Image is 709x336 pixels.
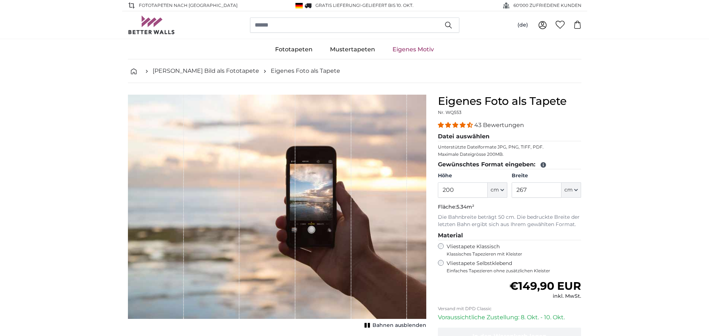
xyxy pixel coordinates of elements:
button: Bahnen ausblenden [362,320,426,331]
p: Versand mit DPD Classic [438,306,581,312]
span: Fototapeten nach [GEOGRAPHIC_DATA] [139,2,238,9]
span: - [360,3,414,8]
a: Fototapeten [266,40,321,59]
label: Höhe [438,172,507,179]
h1: Eigenes Foto als Tapete [438,95,581,108]
label: Vliestapete Selbstklebend [447,260,581,274]
span: €149,90 EUR [509,279,581,293]
legend: Gewünschtes Format eingeben: [438,160,581,169]
span: Bahnen ausblenden [372,322,426,329]
button: (de) [512,19,534,32]
span: 5.34m² [456,203,474,210]
p: Voraussichtliche Zustellung: 8. Okt. - 10. Okt. [438,313,581,322]
label: Breite [512,172,581,179]
span: GRATIS Lieferung! [315,3,360,8]
span: 60'000 ZUFRIEDENE KUNDEN [513,2,581,9]
div: inkl. MwSt. [509,293,581,300]
span: cm [491,186,499,194]
div: 1 of 1 [128,95,426,331]
p: Maximale Dateigrösse 200MB. [438,151,581,157]
span: Geliefert bis 10. Okt. [362,3,414,8]
a: Eigenes Foto als Tapete [271,67,340,75]
span: Klassisches Tapezieren mit Kleister [447,251,575,257]
img: Deutschland [295,3,303,8]
button: cm [488,182,507,198]
p: Fläche: [438,203,581,211]
a: [PERSON_NAME] Bild als Fototapete [153,67,259,75]
span: cm [564,186,573,194]
legend: Material [438,231,581,240]
button: cm [561,182,581,198]
span: 43 Bewertungen [474,122,524,129]
nav: breadcrumbs [128,59,581,83]
span: 4.40 stars [438,122,474,129]
label: Vliestapete Klassisch [447,243,575,257]
a: Eigenes Motiv [384,40,443,59]
span: Einfaches Tapezieren ohne zusätzlichen Kleister [447,268,581,274]
span: Nr. WQ553 [438,110,462,115]
img: Betterwalls [128,16,175,34]
p: Die Bahnbreite beträgt 50 cm. Die bedruckte Breite der letzten Bahn ergibt sich aus Ihrem gewählt... [438,214,581,228]
a: Mustertapeten [321,40,384,59]
legend: Datei auswählen [438,132,581,141]
p: Unterstützte Dateiformate JPG, PNG, TIFF, PDF. [438,144,581,150]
